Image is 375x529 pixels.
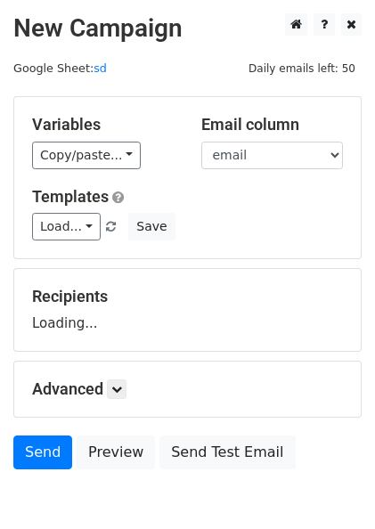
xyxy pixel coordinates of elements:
div: Loading... [32,287,343,333]
h5: Email column [201,115,344,134]
h5: Recipients [32,287,343,306]
h5: Variables [32,115,175,134]
h2: New Campaign [13,13,362,44]
a: Load... [32,213,101,240]
a: Preview [77,435,155,469]
a: Send [13,435,72,469]
a: sd [94,61,107,75]
a: Copy/paste... [32,142,141,169]
h5: Advanced [32,379,343,399]
button: Save [128,213,175,240]
a: Templates [32,187,109,206]
span: Daily emails left: 50 [242,59,362,78]
a: Send Test Email [159,435,295,469]
small: Google Sheet: [13,61,107,75]
a: Daily emails left: 50 [242,61,362,75]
